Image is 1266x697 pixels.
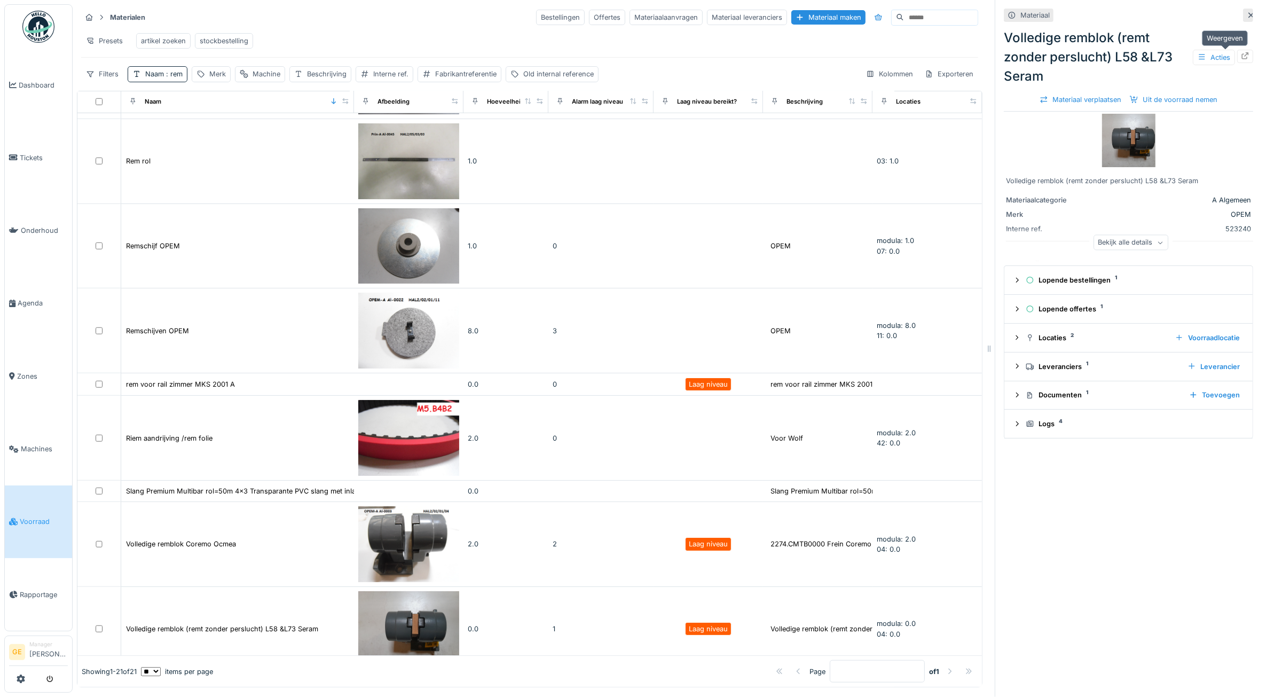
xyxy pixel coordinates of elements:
a: Tickets [5,121,72,194]
span: 42: 0.0 [877,439,900,447]
div: Presets [81,33,128,49]
div: Fabrikantreferentie [435,69,497,79]
a: Machines [5,412,72,485]
div: Laag niveau [689,624,728,634]
div: Voorraadlocatie [1171,331,1244,345]
div: Page [809,666,825,676]
div: artikel zoeken [141,36,186,46]
div: 2274.CMTB0000 Frein Coremo Ocmea mod. TB complet [770,539,953,549]
div: Laag niveau [689,379,728,389]
div: Laag niveau bereikt? [677,97,737,106]
span: 07: 0.0 [877,247,900,255]
a: Onderhoud [5,194,72,267]
img: Remschijf OPEM [358,208,459,284]
summary: Documenten1Toevoegen [1009,386,1248,405]
div: OPEM [770,241,791,251]
div: Interne ref. [1006,224,1086,234]
div: Offertes [589,10,625,25]
img: Rem rol [358,123,459,199]
div: Showing 1 - 21 of 21 [82,666,137,676]
div: Voor Wolf [770,433,803,443]
span: modula: 2.0 [877,429,916,437]
img: Volledige remblok (remt zonder perslucht) L58 &L73 Seram [358,591,459,667]
div: 0 [553,241,649,251]
div: Leverancier [1183,359,1244,374]
a: Voorraad [5,485,72,558]
div: Volledige remblok (remt zonder perslucht) L58 &L73 Seram [126,624,318,634]
div: Afbeelding [378,97,410,106]
div: Beschrijving [787,97,823,106]
div: 1 [553,624,649,634]
summary: Logs4 [1009,414,1248,434]
div: Locaties [1026,333,1167,343]
div: Weergeven [1202,30,1248,46]
div: Merk [209,69,226,79]
span: 03: 1.0 [877,157,899,165]
div: rem voor rail zimmer MKS 2001 A [770,379,879,389]
strong: Materialen [106,12,150,22]
div: Kolommen [861,66,918,82]
div: Beschrijving [307,69,347,79]
div: 1.0 [468,156,545,166]
div: Lopende bestellingen [1026,275,1240,285]
span: 11: 0.0 [877,332,897,340]
span: modula: 2.0 [877,535,916,543]
div: 0.0 [468,379,545,389]
summary: Lopende bestellingen1 [1009,270,1248,290]
summary: Locaties2Voorraadlocatie [1009,328,1248,348]
div: Slang Premium Multibar rol=50m 4x3 Transparante PVC slang met inlage [126,486,364,496]
div: Leveranciers [1026,362,1179,372]
div: Manager [29,640,68,648]
span: Zones [17,371,68,381]
div: 3 [553,326,649,336]
div: Interne ref. [373,69,408,79]
div: Volledige remblok Coremo Ocmea [126,539,236,549]
summary: Leveranciers1Leverancier [1009,357,1248,377]
li: [PERSON_NAME] [29,640,68,663]
img: Badge_color-CXgf-gQk.svg [22,11,54,43]
div: 0 [553,379,649,389]
div: 2.0 [468,433,545,443]
img: Riem aandrijving /rem folie [358,400,459,476]
div: Riem aandrijving /rem folie [126,433,213,443]
span: 04: 0.0 [877,630,900,638]
div: 1.0 [468,241,545,251]
div: A Algemeen [1090,195,1251,205]
div: Alarm laag niveau [572,97,623,106]
img: Volledige remblok Coremo Ocmea [358,506,459,582]
div: rem voor rail zimmer MKS 2001 A [126,379,235,389]
div: 0 [553,433,649,443]
div: Toevoegen [1185,388,1244,402]
div: 523240 [1090,224,1251,234]
div: Materiaal maken [791,10,866,25]
div: Materiaalcategorie [1006,195,1086,205]
div: Naam [145,69,183,79]
span: Onderhoud [21,225,68,236]
div: Materiaalaanvragen [630,10,703,25]
div: Laag niveau [689,539,728,549]
div: Logs [1026,419,1240,429]
div: Slang Premium Multibar rol=50m 4x3 Transparante... [770,486,943,496]
div: Acties [1193,50,1235,65]
div: 0.0 [468,486,545,496]
div: Machine [253,69,280,79]
div: Materiaal leveranciers [707,10,787,25]
div: stockbestelling [200,36,248,46]
div: Bekijk alle details [1094,235,1168,250]
div: Lopende offertes [1026,304,1240,314]
div: Rem rol [126,156,151,166]
a: Dashboard [5,49,72,121]
strong: of 1 [929,666,939,676]
div: 2 [553,539,649,549]
img: Remschijven OPEM [358,293,459,369]
div: OPEM [1090,209,1251,220]
span: 04: 0.0 [877,545,900,553]
div: Volledige remblok (remt zonder perslucht) L58 &L73 Seram [1004,28,1253,86]
div: items per page [141,666,213,676]
div: Old internal reference [523,69,594,79]
div: Remschijf OPEM [126,241,180,251]
div: Bestellingen [536,10,585,25]
a: Zones [5,340,72,412]
span: Rapportage [20,590,68,600]
div: Remschijven OPEM [126,326,189,336]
